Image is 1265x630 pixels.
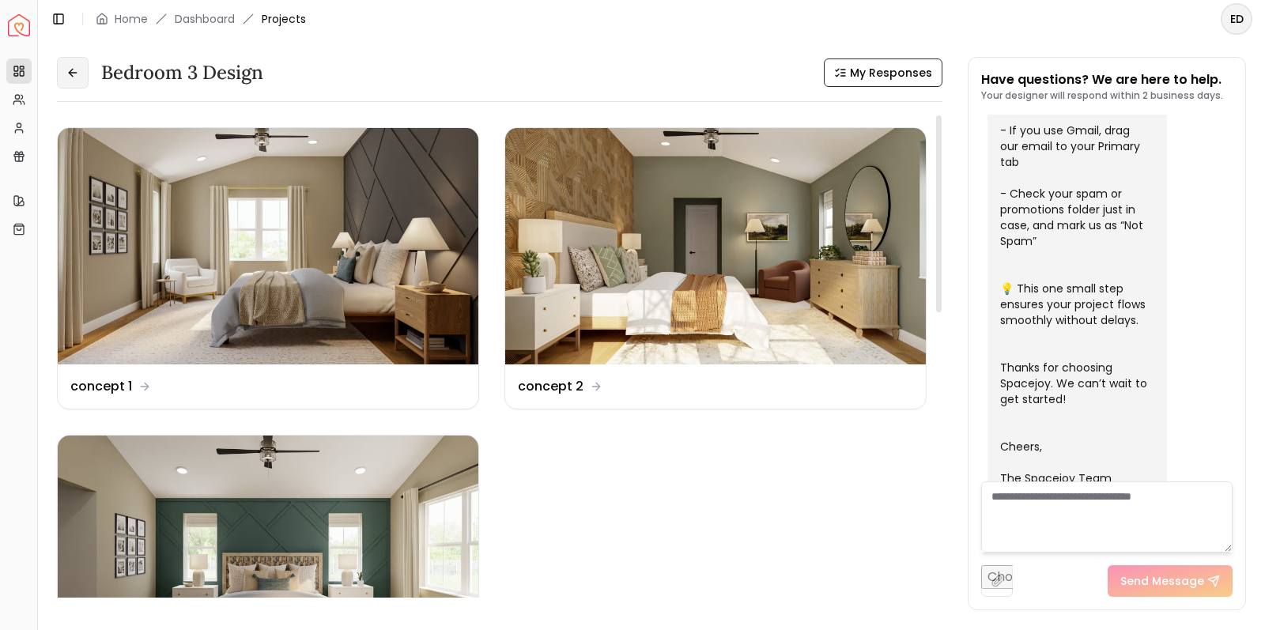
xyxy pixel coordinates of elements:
[262,11,306,27] span: Projects
[175,11,235,27] a: Dashboard
[850,65,932,81] span: My Responses
[1222,5,1251,33] span: ED
[824,58,942,87] button: My Responses
[981,70,1223,89] p: Have questions? We are here to help.
[981,89,1223,102] p: Your designer will respond within 2 business days.
[101,60,263,85] h3: Bedroom 3 design
[8,14,30,36] img: Spacejoy Logo
[58,128,478,364] img: concept 1
[70,377,132,396] dd: concept 1
[57,127,479,409] a: concept 1concept 1
[518,377,583,396] dd: concept 2
[96,11,306,27] nav: breadcrumb
[505,128,926,364] img: concept 2
[1221,3,1252,35] button: ED
[115,11,148,27] a: Home
[8,14,30,36] a: Spacejoy
[504,127,927,409] a: concept 2concept 2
